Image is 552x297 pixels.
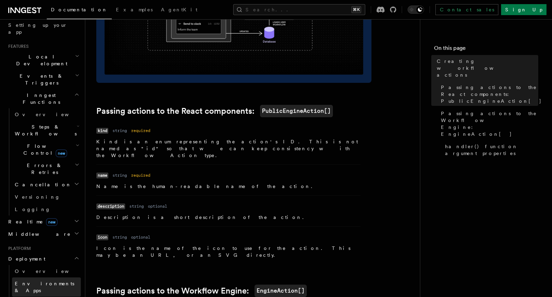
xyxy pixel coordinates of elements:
dd: string [112,173,127,178]
button: Search...⌘K [233,4,365,15]
button: Steps & Workflows [12,121,81,140]
a: Contact sales [435,4,498,15]
p: Icon is the name of the icon to use for the action. This may be an URL, or an SVG directly. [96,245,360,258]
span: Platform [6,246,31,251]
span: Inngest Functions [6,92,74,106]
dd: optional [131,234,150,240]
a: Passing actions to the Workflow Engine: EngineAction[] [438,107,538,140]
code: icon [96,234,108,240]
span: Logging [15,207,51,212]
dd: string [129,203,144,209]
button: Events & Triggers [6,70,81,89]
button: Toggle dark mode [408,5,424,14]
a: Passing actions to the Workflow Engine:EngineAction[] [96,285,307,297]
button: Local Development [6,51,81,70]
code: PublicEngineAction[] [260,105,333,117]
span: Events & Triggers [6,73,75,86]
span: Features [6,44,29,49]
a: Overview [12,265,81,277]
dd: string [112,128,127,133]
span: Overview [15,112,86,117]
a: Documentation [47,2,112,19]
dd: string [112,234,127,240]
a: Sign Up [501,4,546,15]
span: Cancellation [12,181,72,188]
span: Versioning [15,194,60,200]
div: Inngest Functions [6,108,81,216]
h4: On this page [434,44,538,55]
button: Flow Controlnew [12,140,81,159]
span: Deployment [6,255,45,262]
span: Creating workflow actions [437,58,538,78]
a: Passing actions to the React components:PublicEngineAction[] [96,105,333,117]
a: Overview [12,108,81,121]
span: Middleware [6,231,71,238]
span: Overview [15,268,86,274]
a: Versioning [12,191,81,203]
span: Local Development [6,53,75,67]
a: Passing actions to the React components: PublicEngineAction[] [438,81,538,107]
code: description [96,203,125,209]
a: Examples [112,2,157,19]
p: Description is a short description of the action. [96,214,360,221]
dd: optional [148,203,167,209]
dd: required [131,128,150,133]
code: EngineAction[] [255,285,307,297]
a: handler() function argument properties [442,140,538,159]
kbd: ⌘K [351,6,361,13]
code: kind [96,128,108,134]
p: Name is the human-readable name of the action. [96,183,360,190]
span: new [46,218,57,226]
a: AgentKit [157,2,202,19]
span: Environments & Apps [15,281,74,293]
span: AgentKit [161,7,197,12]
span: Passing actions to the React components: PublicEngineAction[] [441,84,542,104]
span: Documentation [51,7,108,12]
span: Realtime [6,218,57,225]
span: Examples [116,7,153,12]
button: Inngest Functions [6,89,81,108]
span: Passing actions to the Workflow Engine: EngineAction[] [441,110,538,137]
button: Errors & Retries [12,159,81,178]
p: Kind is an enum representing the action's ID. This is not named as "id" so that we can keep consi... [96,138,360,159]
a: Environments & Apps [12,277,81,297]
a: Creating workflow actions [434,55,538,81]
a: Setting up your app [6,19,81,38]
button: Deployment [6,253,81,265]
span: new [56,150,67,157]
span: Flow Control [12,143,76,156]
dd: required [131,173,150,178]
span: handler() function argument properties [445,143,538,157]
a: Logging [12,203,81,216]
button: Realtimenew [6,216,81,228]
span: Setting up your app [8,22,67,35]
span: Steps & Workflows [12,123,77,137]
button: Cancellation [12,178,81,191]
span: Errors & Retries [12,162,75,176]
code: name [96,173,108,178]
button: Middleware [6,228,81,240]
